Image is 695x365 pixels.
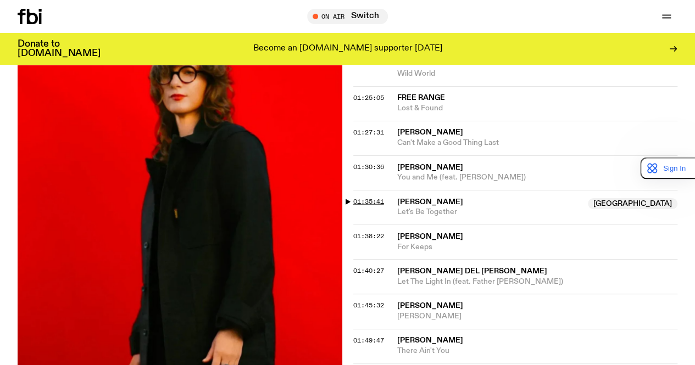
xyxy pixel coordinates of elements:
[353,335,384,344] span: 01:49:47
[18,40,101,58] h3: Donate to [DOMAIN_NAME]
[353,164,384,170] button: 01:30:36
[353,129,384,135] button: 01:27:31
[397,267,547,274] span: [PERSON_NAME] Del [PERSON_NAME]
[397,137,678,148] span: Can't Make a Good Thing Last
[353,337,384,343] button: 01:49:47
[353,198,384,204] button: 01:35:41
[353,302,384,308] button: 01:45:32
[353,300,384,309] span: 01:45:32
[397,206,582,217] span: Let's Be Together
[397,163,463,171] span: [PERSON_NAME]
[397,172,678,182] span: You and Me (feat. [PERSON_NAME])
[253,44,442,54] p: Become an [DOMAIN_NAME] supporter [DATE]
[397,301,463,309] span: [PERSON_NAME]
[353,60,384,66] button: 01:20:59
[397,128,463,136] span: [PERSON_NAME]
[353,231,384,240] span: 01:38:22
[397,232,463,240] span: [PERSON_NAME]
[397,276,678,287] span: Let The Light In (feat. Father [PERSON_NAME])
[397,93,445,101] span: Free Range
[588,198,677,209] span: [GEOGRAPHIC_DATA]
[353,94,384,100] button: 01:25:05
[353,93,384,102] span: 01:25:05
[397,103,678,113] span: Lost & Found
[307,9,388,24] button: On AirSwitch
[353,127,384,136] span: 01:27:31
[397,311,678,321] span: [PERSON_NAME]
[353,233,384,239] button: 01:38:22
[353,162,384,171] span: 01:30:36
[353,266,384,274] span: 01:40:27
[397,198,463,205] span: [PERSON_NAME]
[353,267,384,273] button: 01:40:27
[353,196,384,205] span: 01:35:41
[397,242,678,252] span: For Keeps
[397,345,678,356] span: There Ain't You
[397,68,678,78] span: Wild World
[397,336,463,344] span: [PERSON_NAME]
